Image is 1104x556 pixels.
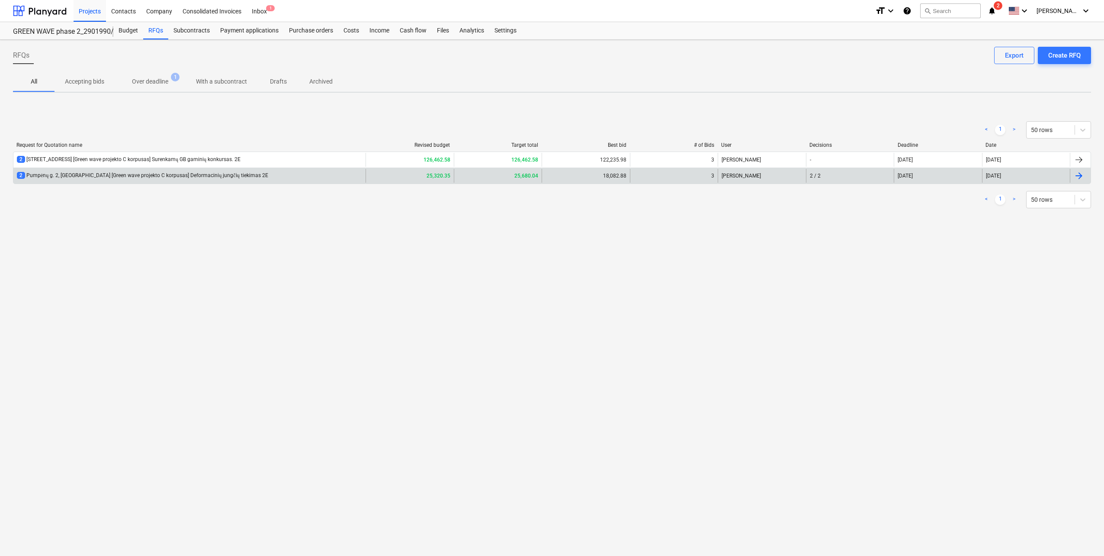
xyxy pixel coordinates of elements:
[13,50,29,61] span: RFQs
[809,142,891,148] div: Decisions
[16,142,362,148] div: Request for Quotation name
[1038,47,1091,64] button: Create RFQ
[1005,50,1024,61] div: Export
[511,157,538,163] b: 126,462.58
[711,157,714,163] div: 3
[898,157,913,163] div: [DATE]
[981,125,992,135] a: Previous page
[266,5,275,11] span: 1
[875,6,886,16] i: format_size
[903,6,911,16] i: Knowledge base
[988,6,996,16] i: notifications
[489,22,522,39] a: Settings
[113,22,143,39] a: Budget
[143,22,168,39] a: RFQs
[995,125,1005,135] a: Page 1 is your current page
[268,77,289,86] p: Drafts
[395,22,432,39] a: Cash flow
[986,157,1001,163] div: [DATE]
[898,173,913,179] div: [DATE]
[1037,7,1080,14] span: [PERSON_NAME]
[514,173,538,179] b: 25,680.04
[196,77,247,86] p: With a subcontract
[994,1,1002,10] span: 2
[721,142,802,148] div: User
[1061,514,1104,556] iframe: Chat Widget
[1048,50,1081,61] div: Create RFQ
[432,22,454,39] a: Files
[17,156,241,163] div: [STREET_ADDRESS] [Green wave projekto C korpusas] Surenkamų GB gaminių konkursas. 2E
[23,77,44,86] p: All
[168,22,215,39] a: Subcontracts
[454,22,489,39] a: Analytics
[633,142,715,148] div: # of Bids
[898,142,979,148] div: Deadline
[542,153,630,167] div: 122,235.98
[1081,6,1091,16] i: keyboard_arrow_down
[981,194,992,205] a: Previous page
[718,169,806,183] div: [PERSON_NAME]
[986,173,1001,179] div: [DATE]
[545,142,626,148] div: Best bid
[171,73,180,81] span: 1
[810,157,811,163] div: -
[65,77,104,86] p: Accepting bids
[13,27,103,36] div: GREEN WAVE phase 2_2901990/2901996/2901997
[711,173,714,179] div: 3
[995,194,1005,205] a: Page 1 is your current page
[886,6,896,16] i: keyboard_arrow_down
[1009,125,1019,135] a: Next page
[338,22,364,39] a: Costs
[17,156,25,163] span: 2
[284,22,338,39] a: Purchase orders
[17,172,25,179] span: 2
[424,157,450,163] b: 126,462.58
[920,3,981,18] button: Search
[132,77,168,86] p: Over deadline
[457,142,538,148] div: Target total
[17,172,268,179] div: Pumpėnų g. 2, [GEOGRAPHIC_DATA] [Green wave projekto C korpusas] Deformacinių jungčių tiekimas 2E
[1009,194,1019,205] a: Next page
[309,77,333,86] p: Archived
[1019,6,1030,16] i: keyboard_arrow_down
[718,153,806,167] div: [PERSON_NAME]
[427,173,450,179] b: 25,320.35
[364,22,395,39] a: Income
[215,22,284,39] a: Payment applications
[369,142,450,148] div: Revised budget
[985,142,1067,148] div: Date
[994,47,1034,64] button: Export
[924,7,931,14] span: search
[810,173,821,179] div: 2 / 2
[542,169,630,183] div: 18,082.88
